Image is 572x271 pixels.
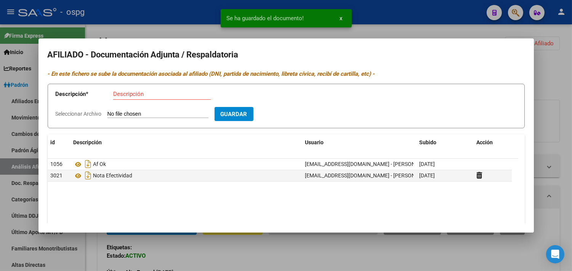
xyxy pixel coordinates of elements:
[56,90,113,99] p: Descripción
[93,173,133,179] span: Nota Efectividad
[51,161,63,167] span: 1056
[305,139,324,145] span: Usuario
[305,172,434,179] span: [EMAIL_ADDRESS][DOMAIN_NAME] - [PERSON_NAME]
[305,161,434,167] span: [EMAIL_ADDRESS][DOMAIN_NAME] - [PERSON_NAME]
[215,107,253,121] button: Guardar
[334,11,349,25] button: x
[56,111,102,117] span: Seleccionar Archivo
[417,134,474,151] datatable-header-cell: Subido
[546,245,564,263] div: Open Intercom Messenger
[74,139,102,145] span: Descripción
[420,172,435,179] span: [DATE]
[474,134,512,151] datatable-header-cell: Acción
[48,134,70,151] datatable-header-cell: id
[420,161,435,167] span: [DATE]
[83,158,93,170] i: Descargar documento
[51,172,63,179] span: 3021
[70,134,302,151] datatable-header-cell: Descripción
[221,111,247,118] span: Guardar
[83,169,93,182] i: Descargar documento
[477,139,493,145] span: Acción
[420,139,437,145] span: Subido
[340,15,343,22] span: x
[51,139,55,145] span: id
[93,161,106,167] span: Af Ok
[48,48,525,62] h2: AFILIADO - Documentación Adjunta / Respaldatoria
[227,14,304,22] span: Se ha guardado el documento!
[48,70,375,77] i: - En este fichero se sube la documentación asociada al afiliado (DNI, partida de nacimiento, libr...
[302,134,417,151] datatable-header-cell: Usuario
